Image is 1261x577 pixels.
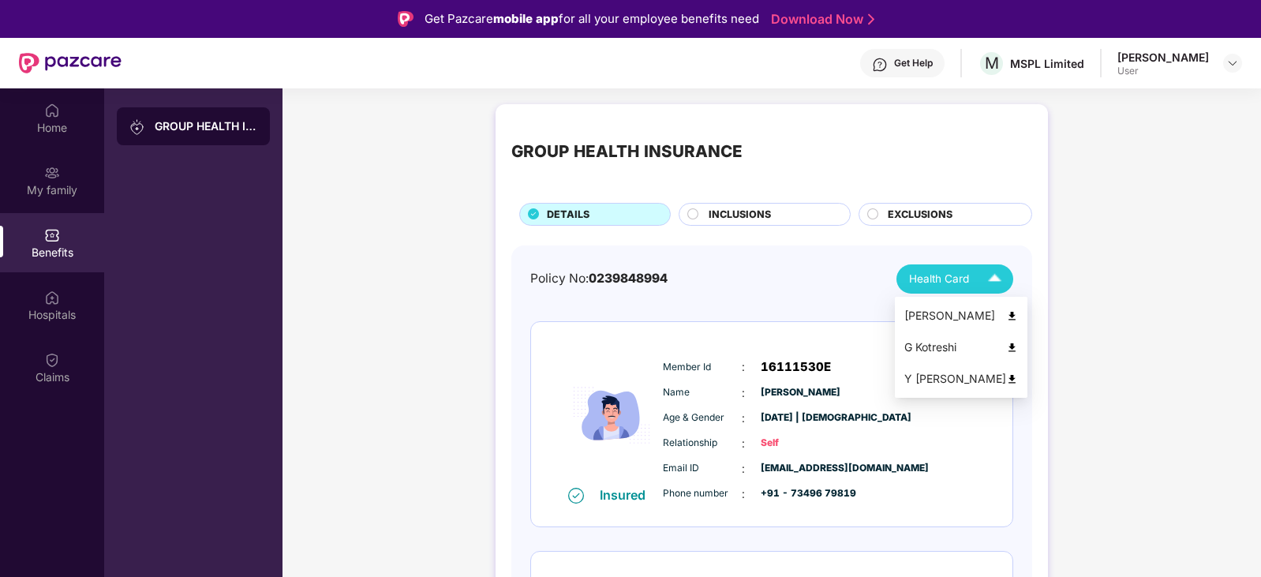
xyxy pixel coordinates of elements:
span: Self [761,436,840,451]
span: Health Card [909,271,969,287]
span: INCLUSIONS [709,207,771,223]
img: svg+xml;base64,PHN2ZyB3aWR0aD0iMjAiIGhlaWdodD0iMjAiIHZpZXdCb3g9IjAgMCAyMCAyMCIgZmlsbD0ibm9uZSIgeG... [44,165,60,181]
span: : [742,460,745,478]
img: svg+xml;base64,PHN2ZyBpZD0iQ2xhaW0iIHhtbG5zPSJodHRwOi8vd3d3LnczLm9yZy8yMDAwL3N2ZyIgd2lkdGg9IjIwIi... [44,352,60,368]
span: Name [663,385,742,400]
img: svg+xml;base64,PHN2ZyB4bWxucz0iaHR0cDovL3d3dy53My5vcmcvMjAwMC9zdmciIHdpZHRoPSI0OCIgaGVpZ2h0PSI0OC... [1006,342,1018,354]
span: 0239848994 [589,271,668,286]
img: svg+xml;base64,PHN2ZyB3aWR0aD0iMjAiIGhlaWdodD0iMjAiIHZpZXdCb3g9IjAgMCAyMCAyMCIgZmlsbD0ibm9uZSIgeG... [129,119,145,135]
img: Icuh8uwCUCF+XjCZyLQsAKiDCM9HiE6CMYmKQaPGkZKaA32CAAACiQcFBJY0IsAAAAASUVORK5CYII= [981,265,1008,293]
div: Y [PERSON_NAME] [904,370,1018,388]
div: MSPL Limited [1010,56,1084,71]
div: [PERSON_NAME] [1117,50,1209,65]
span: : [742,410,745,427]
a: Download Now [771,11,870,28]
span: Relationship [663,436,742,451]
span: Phone number [663,486,742,501]
span: Age & Gender [663,410,742,425]
span: 16111530E [761,358,831,377]
span: : [742,485,745,503]
img: svg+xml;base64,PHN2ZyBpZD0iRHJvcGRvd24tMzJ4MzIiIHhtbG5zPSJodHRwOi8vd3d3LnczLm9yZy8yMDAwL3N2ZyIgd2... [1226,57,1239,69]
span: +91 - 73496 79819 [761,486,840,501]
div: G Kotreshi [904,339,1018,356]
span: : [742,435,745,452]
img: svg+xml;base64,PHN2ZyB4bWxucz0iaHR0cDovL3d3dy53My5vcmcvMjAwMC9zdmciIHdpZHRoPSI0OCIgaGVpZ2h0PSI0OC... [1006,310,1018,322]
img: svg+xml;base64,PHN2ZyBpZD0iSG9tZSIgeG1sbnM9Imh0dHA6Ly93d3cudzMub3JnLzIwMDAvc3ZnIiB3aWR0aD0iMjAiIG... [44,103,60,118]
div: GROUP HEALTH INSURANCE [511,139,743,164]
img: svg+xml;base64,PHN2ZyBpZD0iSGVscC0zMngzMiIgeG1sbnM9Imh0dHA6Ly93d3cudzMub3JnLzIwMDAvc3ZnIiB3aWR0aD... [872,57,888,73]
img: Logo [398,11,413,27]
span: Email ID [663,461,742,476]
div: Get Help [894,57,933,69]
span: EXCLUSIONS [888,207,952,223]
span: Member Id [663,360,742,375]
span: [DATE] | [DEMOGRAPHIC_DATA] [761,410,840,425]
div: Insured [600,487,655,503]
img: svg+xml;base64,PHN2ZyBpZD0iSG9zcGl0YWxzIiB4bWxucz0iaHR0cDovL3d3dy53My5vcmcvMjAwMC9zdmciIHdpZHRoPS... [44,290,60,305]
span: M [985,54,999,73]
span: : [742,384,745,402]
strong: mobile app [493,11,559,26]
img: svg+xml;base64,PHN2ZyB4bWxucz0iaHR0cDovL3d3dy53My5vcmcvMjAwMC9zdmciIHdpZHRoPSI0OCIgaGVpZ2h0PSI0OC... [1006,373,1018,385]
div: Get Pazcare for all your employee benefits need [425,9,759,28]
div: User [1117,65,1209,77]
div: [PERSON_NAME] [904,307,1018,324]
img: svg+xml;base64,PHN2ZyB4bWxucz0iaHR0cDovL3d3dy53My5vcmcvMjAwMC9zdmciIHdpZHRoPSIxNiIgaGVpZ2h0PSIxNi... [568,488,584,504]
div: GROUP HEALTH INSURANCE [155,118,257,134]
img: Stroke [868,11,874,28]
span: : [742,358,745,376]
img: New Pazcare Logo [19,53,122,73]
span: [PERSON_NAME] [761,385,840,400]
span: DETAILS [547,207,589,223]
div: Policy No: [530,269,668,289]
span: [EMAIL_ADDRESS][DOMAIN_NAME] [761,461,840,476]
button: Health Card [896,264,1013,294]
img: icon [564,344,659,486]
img: svg+xml;base64,PHN2ZyBpZD0iQmVuZWZpdHMiIHhtbG5zPSJodHRwOi8vd3d3LnczLm9yZy8yMDAwL3N2ZyIgd2lkdGg9Ij... [44,227,60,243]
